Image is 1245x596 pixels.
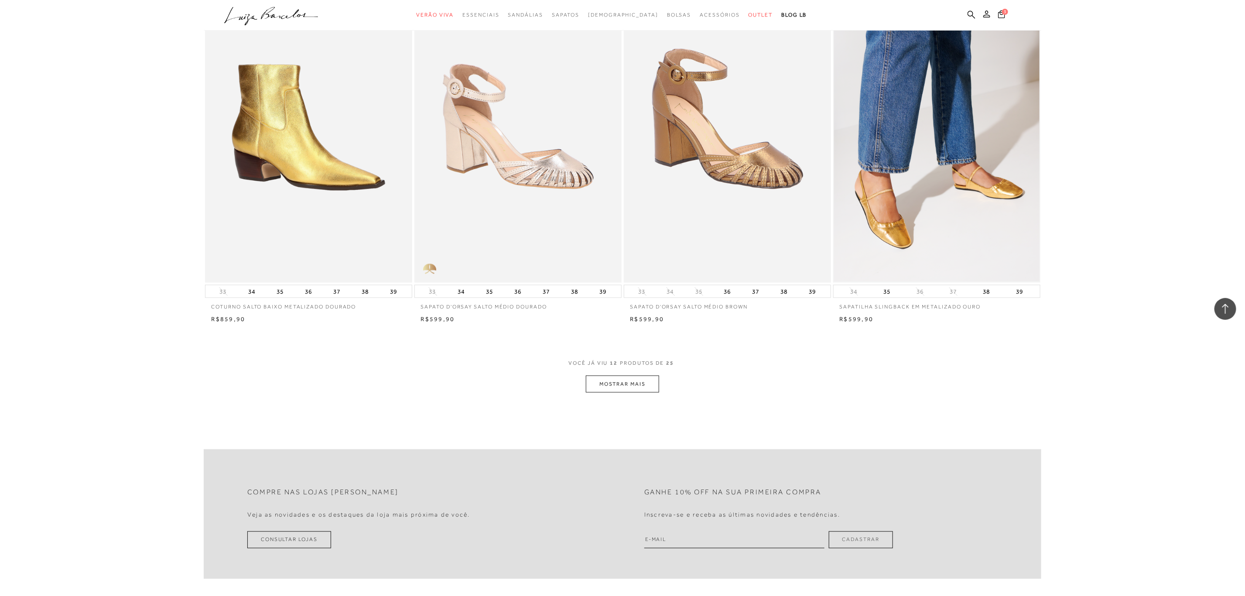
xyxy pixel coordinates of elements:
[416,12,454,18] span: Verão Viva
[588,7,658,23] a: noSubCategoriesText
[421,315,455,322] span: R$599,90
[552,12,579,18] span: Sapatos
[778,285,790,298] button: 38
[427,288,439,296] button: 33
[205,298,412,311] a: COTURNO SALTO BAIXO METALIZADO DOURADO
[644,511,840,519] h4: Inscreva-se e receba as últimas novidades e tendências.
[569,360,608,367] span: VOCê JÁ VIU
[414,298,622,311] a: SAPATO D'ORSAY SALTO MÉDIO DOURADO
[781,7,807,23] a: BLOG LB
[247,531,331,548] a: Consultar Lojas
[247,511,470,519] h4: Veja as novidades e os destaques da loja mais próxima de você.
[636,288,648,296] button: 33
[387,285,400,298] button: 39
[644,489,821,497] h2: Ganhe 10% off na sua primeira compra
[217,288,229,296] button: 33
[568,285,581,298] button: 38
[552,7,579,23] a: noSubCategoriesText
[508,12,543,18] span: Sandálias
[610,360,618,376] span: 12
[749,285,762,298] button: 37
[1002,9,1008,15] span: 3
[462,7,499,23] a: noSubCategoriesText
[274,285,286,298] button: 35
[462,12,499,18] span: Essenciais
[848,288,860,296] button: 34
[749,12,773,18] span: Outlet
[302,285,315,298] button: 36
[540,285,552,298] button: 37
[359,285,371,298] button: 38
[644,531,824,548] input: E-mail
[806,285,818,298] button: 39
[781,12,807,18] span: BLOG LB
[620,360,664,367] span: PRODUTOS DE
[586,376,659,393] button: MOSTRAR MAIS
[588,12,658,18] span: [DEMOGRAPHIC_DATA]
[980,285,992,298] button: 38
[667,360,674,376] span: 25
[749,7,773,23] a: noSubCategoriesText
[881,285,893,298] button: 35
[212,315,246,322] span: R$859,90
[693,288,705,296] button: 35
[455,285,467,298] button: 34
[483,285,496,298] button: 35
[1013,285,1026,298] button: 39
[247,489,399,497] h2: Compre nas lojas [PERSON_NAME]
[664,288,677,296] button: 34
[947,288,959,296] button: 37
[667,12,691,18] span: Bolsas
[331,285,343,298] button: 37
[512,285,524,298] button: 36
[840,315,874,322] span: R$599,90
[597,285,609,298] button: 39
[667,7,691,23] a: noSubCategoriesText
[246,285,258,298] button: 34
[721,285,733,298] button: 36
[914,288,926,296] button: 36
[624,298,831,311] a: SAPATO D'ORSAY SALTO MÉDIO BROWN
[829,531,893,548] button: Cadastrar
[416,7,454,23] a: noSubCategoriesText
[700,7,740,23] a: noSubCategoriesText
[995,10,1008,21] button: 3
[700,12,740,18] span: Acessórios
[833,298,1040,311] a: SAPATILHA SLINGBACK EM METALIZADO OURO
[630,315,664,322] span: R$599,90
[414,257,445,283] img: golden_caliandra_v6.png
[508,7,543,23] a: noSubCategoriesText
